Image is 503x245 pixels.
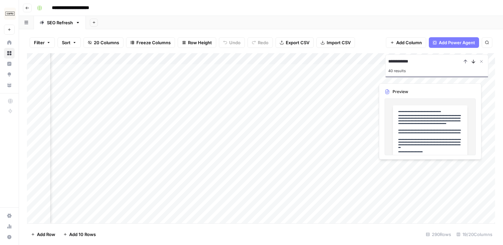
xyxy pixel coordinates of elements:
a: Settings [4,210,15,221]
span: Add Row [37,231,55,238]
span: Redo [258,39,268,46]
a: Opportunities [4,69,15,80]
button: Add Row [27,229,59,240]
button: Export CSV [275,37,314,48]
button: Filter [30,37,55,48]
button: Sort [58,37,81,48]
a: Browse [4,48,15,59]
span: Import CSV [327,39,351,46]
button: Undo [219,37,245,48]
img: Carta Logo [4,8,16,20]
button: Workspace: Carta [4,5,15,22]
span: Filter [34,39,45,46]
a: Your Data [4,80,15,90]
a: Usage [4,221,15,232]
a: SEO Refresh [34,16,86,29]
span: 20 Columns [94,39,119,46]
button: Row Height [178,37,216,48]
button: Redo [248,37,273,48]
div: 290 Rows [423,229,454,240]
button: Add Power Agent [429,37,479,48]
span: Add Column [396,39,422,46]
button: Previous Result [461,58,469,65]
button: 20 Columns [84,37,123,48]
span: Export CSV [286,39,309,46]
button: Import CSV [316,37,355,48]
span: Sort [62,39,71,46]
a: Home [4,37,15,48]
button: Freeze Columns [126,37,175,48]
div: SEO Refresh [47,19,73,26]
span: Undo [229,39,241,46]
a: Insights [4,59,15,69]
button: Help + Support [4,232,15,242]
button: Add 10 Rows [59,229,100,240]
div: 40 results [388,67,485,75]
span: Add 10 Rows [69,231,96,238]
span: Add Power Agent [439,39,475,46]
span: Row Height [188,39,212,46]
button: Close Search [477,58,485,65]
span: Freeze Columns [136,39,171,46]
button: Add Column [386,37,426,48]
div: 19/20 Columns [454,229,495,240]
button: Next Result [469,58,477,65]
